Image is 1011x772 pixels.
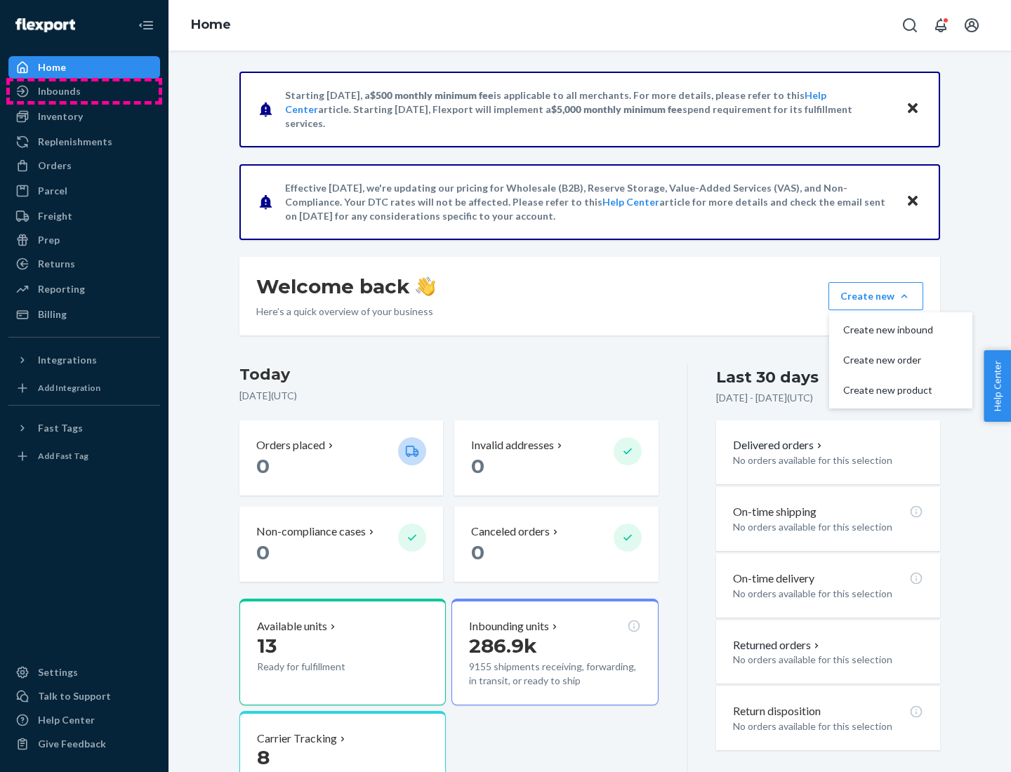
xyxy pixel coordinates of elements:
[733,504,817,520] p: On-time shipping
[843,385,933,395] span: Create new product
[8,377,160,399] a: Add Integration
[239,507,443,582] button: Non-compliance cases 0
[256,305,435,319] p: Here’s a quick overview of your business
[285,181,892,223] p: Effective [DATE], we're updating our pricing for Wholesale (B2B), Reserve Storage, Value-Added Se...
[8,733,160,755] button: Give Feedback
[256,524,366,540] p: Non-compliance cases
[8,253,160,275] a: Returns
[716,366,819,388] div: Last 30 days
[8,417,160,439] button: Fast Tags
[416,277,435,296] img: hand-wave emoji
[469,634,537,658] span: 286.9k
[471,540,484,564] span: 0
[896,11,924,39] button: Open Search Box
[285,88,892,131] p: Starting [DATE], a is applicable to all merchants. For more details, please refer to this article...
[8,229,160,251] a: Prep
[471,524,550,540] p: Canceled orders
[733,520,923,534] p: No orders available for this selection
[191,17,231,32] a: Home
[8,105,160,128] a: Inventory
[8,131,160,153] a: Replenishments
[927,11,955,39] button: Open notifications
[257,618,327,634] p: Available units
[733,571,814,587] p: On-time delivery
[38,60,66,74] div: Home
[257,634,277,658] span: 13
[38,209,72,223] div: Freight
[239,599,446,705] button: Available units13Ready for fulfillment
[471,454,484,478] span: 0
[733,453,923,467] p: No orders available for this selection
[733,637,822,653] button: Returned orders
[716,391,813,405] p: [DATE] - [DATE] ( UTC )
[469,618,549,634] p: Inbounding units
[256,454,270,478] span: 0
[38,282,85,296] div: Reporting
[984,350,1011,422] button: Help Center
[733,653,923,667] p: No orders available for this selection
[8,303,160,326] a: Billing
[38,257,75,271] div: Returns
[904,192,922,212] button: Close
[38,109,83,124] div: Inventory
[38,737,106,751] div: Give Feedback
[8,349,160,371] button: Integrations
[8,709,160,731] a: Help Center
[832,375,970,406] button: Create new product
[38,307,67,321] div: Billing
[471,437,554,453] p: Invalid addresses
[256,274,435,299] h1: Welcome back
[904,99,922,119] button: Close
[38,184,67,198] div: Parcel
[733,719,923,733] p: No orders available for this selection
[15,18,75,32] img: Flexport logo
[38,84,81,98] div: Inbounds
[38,382,100,394] div: Add Integration
[733,437,825,453] button: Delivered orders
[38,353,97,367] div: Integrations
[454,420,658,495] button: Invalid addresses 0
[38,450,88,462] div: Add Fast Tag
[832,315,970,345] button: Create new inbound
[256,540,270,564] span: 0
[239,389,659,403] p: [DATE] ( UTC )
[958,11,986,39] button: Open account menu
[733,703,821,719] p: Return disposition
[257,745,270,769] span: 8
[239,364,659,386] h3: Today
[8,445,160,467] a: Add Fast Tag
[257,660,387,674] p: Ready for fulfillment
[8,56,160,79] a: Home
[451,599,658,705] button: Inbounding units286.9k9155 shipments receiving, forwarding, in transit, or ready to ship
[370,89,494,101] span: $500 monthly minimum fee
[602,196,659,208] a: Help Center
[8,661,160,684] a: Settings
[180,5,242,46] ol: breadcrumbs
[843,355,933,365] span: Create new order
[257,731,337,747] p: Carrier Tracking
[132,11,160,39] button: Close Navigation
[38,665,78,679] div: Settings
[8,205,160,227] a: Freight
[38,689,111,703] div: Talk to Support
[8,278,160,300] a: Reporting
[8,180,160,202] a: Parcel
[38,135,112,149] div: Replenishments
[832,345,970,375] button: Create new order
[8,685,160,707] a: Talk to Support
[733,587,923,601] p: No orders available for this selection
[38,233,60,247] div: Prep
[551,103,682,115] span: $5,000 monthly minimum fee
[239,420,443,495] button: Orders placed 0
[256,437,325,453] p: Orders placed
[828,282,923,310] button: Create newCreate new inboundCreate new orderCreate new product
[38,713,95,727] div: Help Center
[469,660,640,688] p: 9155 shipments receiving, forwarding, in transit, or ready to ship
[38,159,72,173] div: Orders
[8,154,160,177] a: Orders
[843,325,933,335] span: Create new inbound
[8,80,160,102] a: Inbounds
